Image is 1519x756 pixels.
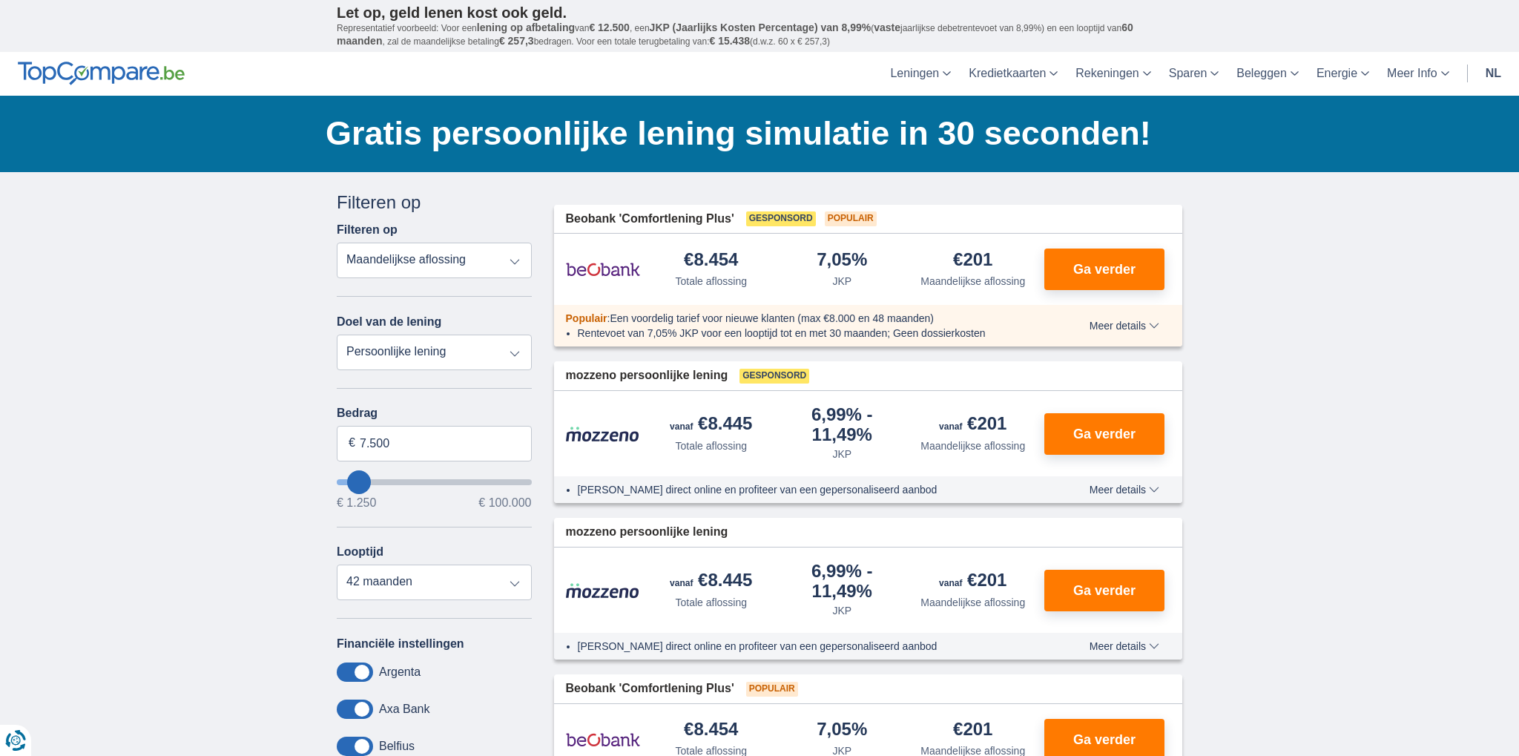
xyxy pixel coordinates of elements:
[1044,249,1164,290] button: Ga verder
[953,720,992,740] div: €201
[1378,52,1458,96] a: Meer Info
[832,274,851,289] div: JKP
[337,223,398,237] label: Filteren op
[477,22,575,33] span: lening op afbetaling
[874,22,900,33] span: vaste
[1073,427,1136,441] span: Ga verder
[1090,321,1159,331] span: Meer details
[939,415,1006,435] div: €201
[566,680,734,697] span: Beobank 'Comfortlening Plus'
[832,603,851,618] div: JKP
[337,315,441,329] label: Doel van de lening
[739,369,809,384] span: Gesponsord
[379,703,429,716] label: Axa Bank
[566,367,728,384] span: mozzeno persoonlijke lening
[832,447,851,461] div: JKP
[1078,484,1170,496] button: Meer details
[337,190,532,215] div: Filteren op
[566,211,734,228] span: Beobank 'Comfortlening Plus'
[709,35,750,47] span: € 15.438
[920,438,1025,453] div: Maandelijkse aflossing
[825,211,877,226] span: Populair
[881,52,960,96] a: Leningen
[578,639,1035,654] li: [PERSON_NAME] direct online en profiteer van een gepersonaliseerd aanbod
[589,22,630,33] span: € 12.500
[960,52,1067,96] a: Kredietkaarten
[939,571,1006,592] div: €201
[337,479,532,485] input: wantToBorrow
[1160,52,1228,96] a: Sparen
[578,326,1035,341] li: Rentevoet van 7,05% JKP voor een looptijd tot en met 30 maanden; Geen dossierkosten
[782,406,902,444] div: 6,99%
[379,740,415,753] label: Belfius
[817,720,867,740] div: 7,05%
[746,682,798,697] span: Populair
[675,438,747,453] div: Totale aflossing
[566,426,640,442] img: product.pl.alt Mozzeno
[566,582,640,599] img: product.pl.alt Mozzeno
[337,4,1182,22] p: Let op, geld lenen kost ook geld.
[349,435,355,452] span: €
[337,545,383,559] label: Looptijd
[1477,52,1510,96] a: nl
[1090,484,1159,495] span: Meer details
[684,251,738,271] div: €8.454
[578,482,1035,497] li: [PERSON_NAME] direct online en profiteer van een gepersonaliseerd aanbod
[1078,320,1170,332] button: Meer details
[650,22,871,33] span: JKP (Jaarlijks Kosten Percentage) van 8,99%
[920,595,1025,610] div: Maandelijkse aflossing
[817,251,867,271] div: 7,05%
[337,407,532,420] label: Bedrag
[326,111,1182,157] h1: Gratis persoonlijke lening simulatie in 30 seconden!
[1078,640,1170,652] button: Meer details
[1308,52,1378,96] a: Energie
[675,274,747,289] div: Totale aflossing
[1228,52,1308,96] a: Beleggen
[337,22,1182,48] p: Representatief voorbeeld: Voor een van , een ( jaarlijkse debetrentevoet van 8,99%) en een loopti...
[920,274,1025,289] div: Maandelijkse aflossing
[566,524,728,541] span: mozzeno persoonlijke lening
[478,497,531,509] span: € 100.000
[1067,52,1159,96] a: Rekeningen
[1044,413,1164,455] button: Ga verder
[1090,641,1159,651] span: Meer details
[554,311,1047,326] div: :
[499,35,534,47] span: € 257,3
[746,211,816,226] span: Gesponsord
[337,637,464,651] label: Financiële instellingen
[953,251,992,271] div: €201
[684,720,738,740] div: €8.454
[18,62,185,85] img: TopCompare
[379,665,421,679] label: Argenta
[670,571,752,592] div: €8.445
[782,562,902,600] div: 6,99%
[566,251,640,288] img: product.pl.alt Beobank
[670,415,752,435] div: €8.445
[566,312,607,324] span: Populair
[610,312,934,324] span: Een voordelig tarief voor nieuwe klanten (max €8.000 en 48 maanden)
[337,497,376,509] span: € 1.250
[675,595,747,610] div: Totale aflossing
[1073,263,1136,276] span: Ga verder
[1073,584,1136,597] span: Ga verder
[337,22,1133,47] span: 60 maanden
[1073,733,1136,746] span: Ga verder
[1044,570,1164,611] button: Ga verder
